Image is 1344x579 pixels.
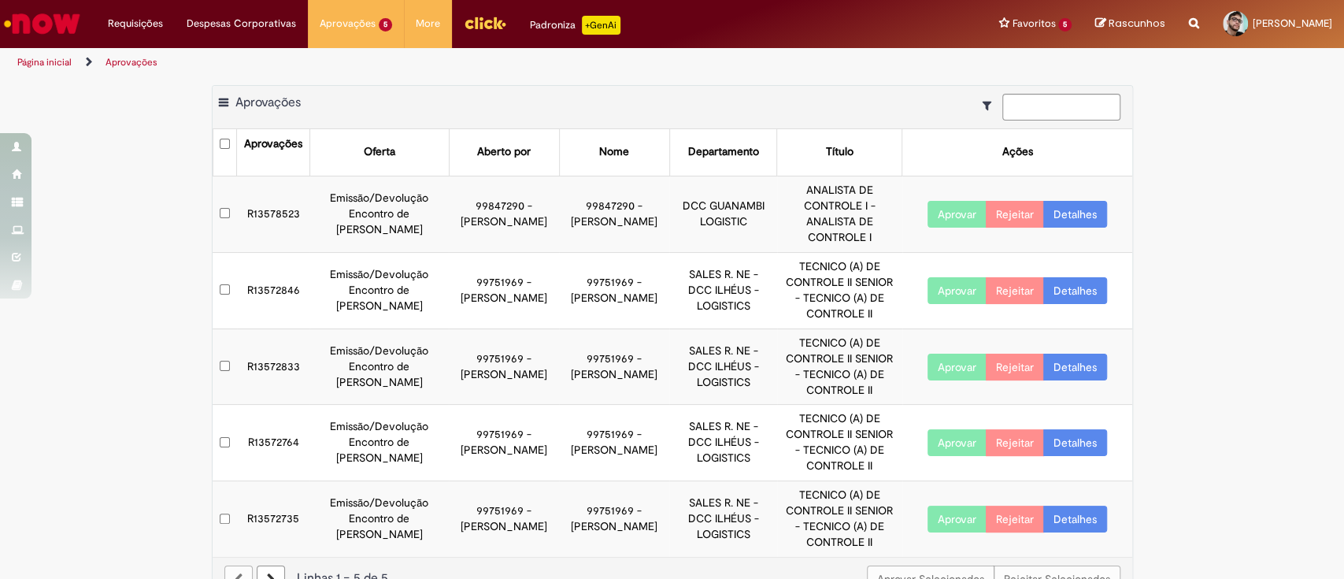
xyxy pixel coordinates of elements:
td: R13572764 [237,405,310,481]
td: ANALISTA DE CONTROLE I - ANALISTA DE CONTROLE I [777,176,902,252]
td: R13578523 [237,176,310,252]
a: Aprovações [106,56,157,69]
a: Detalhes [1043,277,1107,304]
span: More [416,16,440,32]
span: Aprovações [235,95,301,110]
td: Emissão/Devolução Encontro de [PERSON_NAME] [309,252,449,328]
button: Rejeitar [986,201,1044,228]
button: Aprovar [927,354,987,380]
a: Detalhes [1043,506,1107,533]
td: SALES R. NE - DCC ILHÉUS - LOGISTICS [669,328,777,405]
div: Aberto por [477,144,531,160]
div: Nome [599,144,629,160]
button: Aprovar [927,201,987,228]
span: 5 [1058,18,1072,32]
td: Emissão/Devolução Encontro de [PERSON_NAME] [309,481,449,557]
td: R13572846 [237,252,310,328]
button: Aprovar [927,429,987,456]
td: 99751969 - [PERSON_NAME] [559,328,669,405]
td: TECNICO (A) DE CONTROLE II SENIOR - TECNICO (A) DE CONTROLE II [777,252,902,328]
td: R13572735 [237,481,310,557]
td: 99751969 - [PERSON_NAME] [449,252,559,328]
span: Aprovações [320,16,376,32]
div: Oferta [364,144,395,160]
button: Rejeitar [986,277,1044,304]
button: Rejeitar [986,354,1044,380]
a: Detalhes [1043,201,1107,228]
td: TECNICO (A) DE CONTROLE II SENIOR - TECNICO (A) DE CONTROLE II [777,481,902,557]
div: Título [826,144,853,160]
button: Aprovar [927,506,987,533]
td: TECNICO (A) DE CONTROLE II SENIOR - TECNICO (A) DE CONTROLE II [777,405,902,481]
td: 99751969 - [PERSON_NAME] [559,405,669,481]
td: SALES R. NE - DCC ILHÉUS - LOGISTICS [669,481,777,557]
td: SALES R. NE - DCC ILHÉUS - LOGISTICS [669,252,777,328]
td: R13572833 [237,328,310,405]
div: Ações [1002,144,1032,160]
span: [PERSON_NAME] [1253,17,1332,30]
a: Página inicial [17,56,72,69]
div: Padroniza [530,16,620,35]
span: 5 [379,18,392,32]
div: Departamento [687,144,758,160]
td: 99751969 - [PERSON_NAME] [449,328,559,405]
p: +GenAi [582,16,620,35]
td: Emissão/Devolução Encontro de [PERSON_NAME] [309,405,449,481]
span: Favoritos [1012,16,1055,32]
td: 99751969 - [PERSON_NAME] [449,405,559,481]
td: SALES R. NE - DCC ILHÉUS - LOGISTICS [669,405,777,481]
td: DCC GUANAMBI LOGISTIC [669,176,777,252]
button: Rejeitar [986,506,1044,533]
button: Aprovar [927,277,987,304]
button: Rejeitar [986,429,1044,456]
span: Despesas Corporativas [187,16,296,32]
td: 99751969 - [PERSON_NAME] [559,481,669,557]
td: TECNICO (A) DE CONTROLE II SENIOR - TECNICO (A) DE CONTROLE II [777,328,902,405]
div: Aprovações [244,136,302,152]
td: Emissão/Devolução Encontro de [PERSON_NAME] [309,328,449,405]
td: Emissão/Devolução Encontro de [PERSON_NAME] [309,176,449,252]
td: 99847290 - [PERSON_NAME] [449,176,559,252]
a: Detalhes [1043,429,1107,456]
a: Rascunhos [1095,17,1165,32]
span: Rascunhos [1109,16,1165,31]
ul: Trilhas de página [12,48,884,77]
img: click_logo_yellow_360x200.png [464,11,506,35]
td: 99751969 - [PERSON_NAME] [559,252,669,328]
td: 99751969 - [PERSON_NAME] [449,481,559,557]
img: ServiceNow [2,8,83,39]
td: 99847290 - [PERSON_NAME] [559,176,669,252]
i: Mostrar filtros para: Suas Solicitações [983,100,999,111]
a: Detalhes [1043,354,1107,380]
th: Aprovações [237,129,310,176]
span: Requisições [108,16,163,32]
